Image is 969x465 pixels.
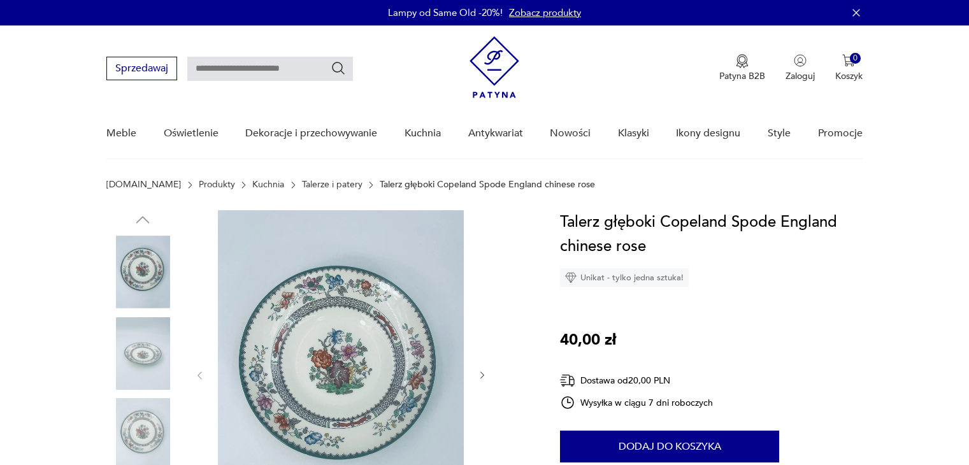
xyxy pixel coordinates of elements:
[302,180,362,190] a: Talerze i patery
[405,109,441,158] a: Kuchnia
[560,210,863,259] h1: Talerz głęboki Copeland Spode England chinese rose
[835,70,863,82] p: Koszyk
[106,180,181,190] a: [DOMAIN_NAME]
[719,54,765,82] button: Patyna B2B
[106,317,179,390] img: Zdjęcie produktu Talerz głęboki Copeland Spode England chinese rose
[794,54,807,67] img: Ikonka użytkownika
[560,431,779,462] button: Dodaj do koszyka
[164,109,219,158] a: Oświetlenie
[736,54,749,68] img: Ikona medalu
[768,109,791,158] a: Style
[719,54,765,82] a: Ikona medaluPatyna B2B
[106,109,136,158] a: Meble
[676,109,740,158] a: Ikony designu
[509,6,581,19] a: Zobacz produkty
[245,109,377,158] a: Dekoracje i przechowywanie
[380,180,595,190] p: Talerz głęboki Copeland Spode England chinese rose
[199,180,235,190] a: Produkty
[786,54,815,82] button: Zaloguj
[842,54,855,67] img: Ikona koszyka
[331,61,346,76] button: Szukaj
[470,36,519,98] img: Patyna - sklep z meblami i dekoracjami vintage
[560,328,616,352] p: 40,00 zł
[560,268,689,287] div: Unikat - tylko jedna sztuka!
[560,373,575,389] img: Ikona dostawy
[818,109,863,158] a: Promocje
[786,70,815,82] p: Zaloguj
[106,65,177,74] a: Sprzedawaj
[835,54,863,82] button: 0Koszyk
[560,373,713,389] div: Dostawa od 20,00 PLN
[618,109,649,158] a: Klasyki
[106,57,177,80] button: Sprzedawaj
[719,70,765,82] p: Patyna B2B
[252,180,284,190] a: Kuchnia
[550,109,591,158] a: Nowości
[388,6,503,19] p: Lampy od Same Old -20%!
[850,53,861,64] div: 0
[106,236,179,308] img: Zdjęcie produktu Talerz głęboki Copeland Spode England chinese rose
[560,395,713,410] div: Wysyłka w ciągu 7 dni roboczych
[565,272,577,283] img: Ikona diamentu
[468,109,523,158] a: Antykwariat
